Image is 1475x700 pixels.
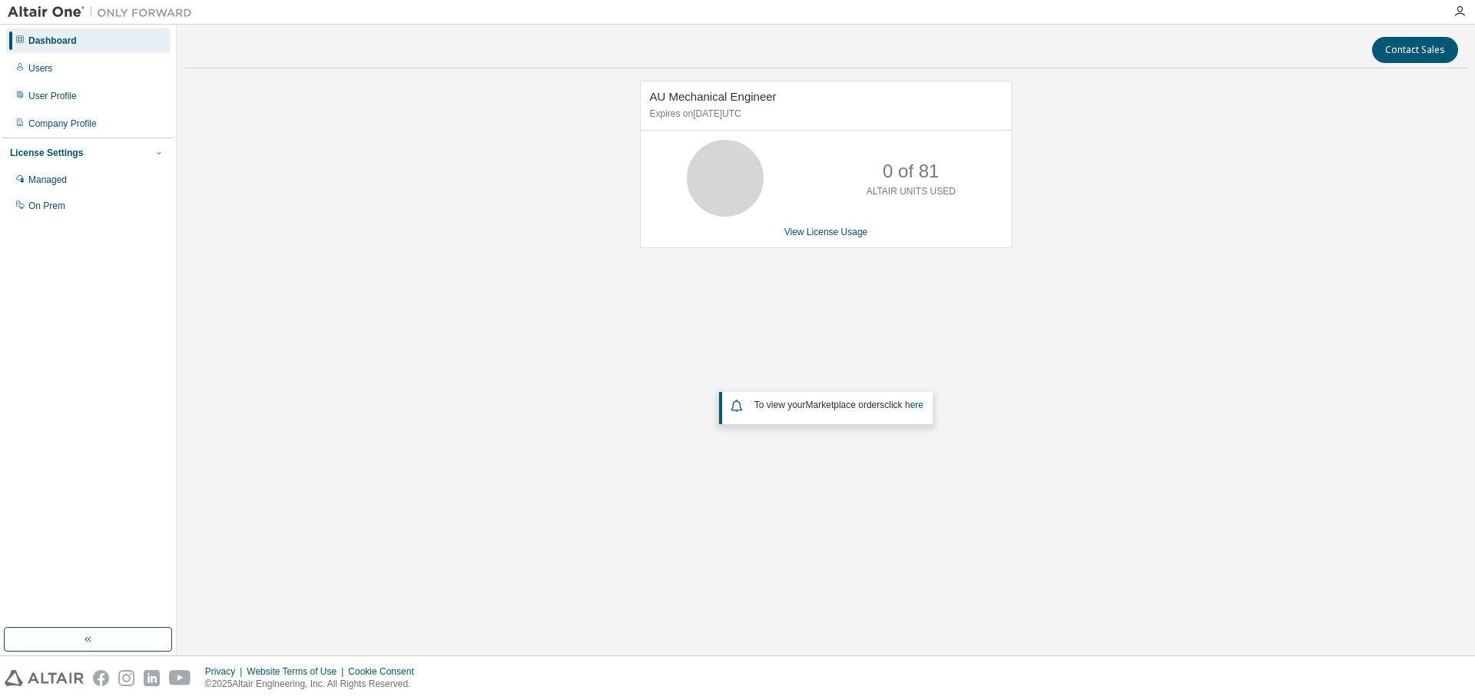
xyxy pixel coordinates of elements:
img: linkedin.svg [144,670,160,686]
img: Altair One [8,5,200,20]
p: 0 of 81 [883,158,939,184]
span: AU Mechanical Engineer [650,90,777,103]
img: facebook.svg [93,670,109,686]
div: Cookie Consent [348,665,423,678]
div: On Prem [28,200,65,212]
a: here [905,400,923,410]
p: © 2025 Altair Engineering, Inc. All Rights Reserved. [205,678,423,691]
div: Users [28,62,52,75]
div: License Settings [10,147,83,159]
div: User Profile [28,90,77,102]
button: Contact Sales [1372,37,1458,63]
p: ALTAIR UNITS USED [867,185,956,198]
span: To view your click [754,400,923,410]
div: Privacy [205,665,247,678]
a: View License Usage [784,227,868,237]
img: altair_logo.svg [5,670,84,686]
div: Managed [28,174,67,186]
div: Website Terms of Use [247,665,348,678]
div: Company Profile [28,118,97,130]
div: Dashboard [28,35,77,47]
p: Expires on [DATE] UTC [650,108,999,121]
img: instagram.svg [118,670,134,686]
img: youtube.svg [169,670,191,686]
em: Marketplace orders [806,400,885,410]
